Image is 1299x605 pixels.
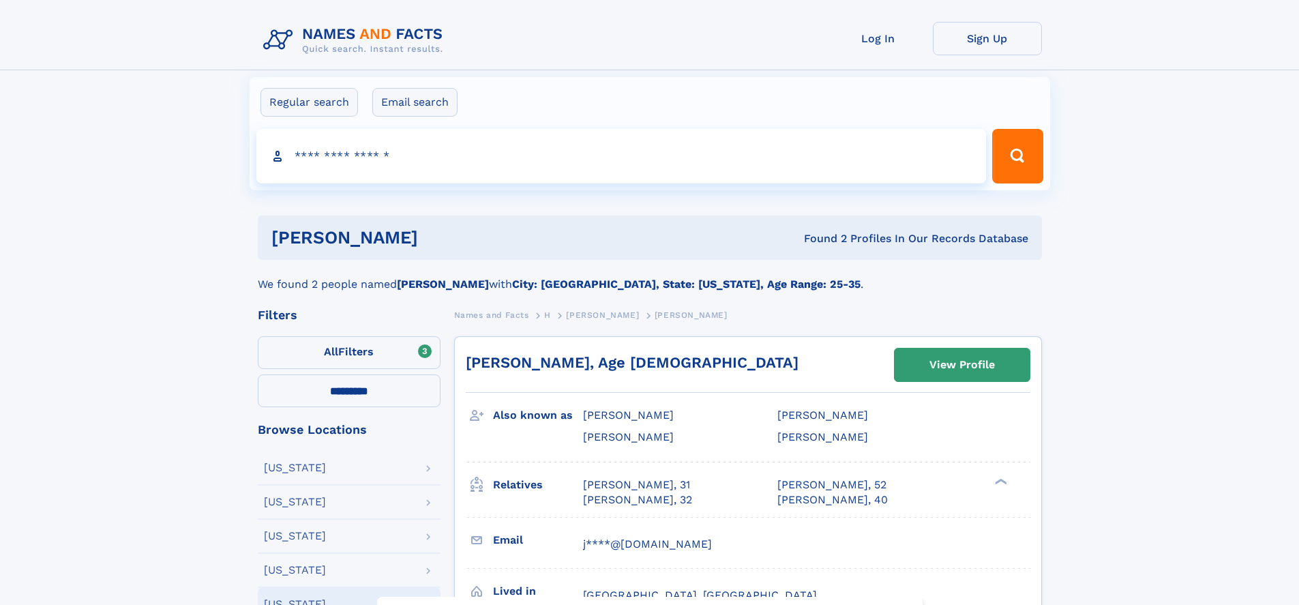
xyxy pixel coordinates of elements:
a: [PERSON_NAME] [566,306,639,323]
span: [PERSON_NAME] [655,310,728,320]
input: search input [256,129,987,183]
a: Log In [824,22,933,55]
span: All [324,345,338,358]
a: [PERSON_NAME], 32 [583,492,692,507]
button: Search Button [992,129,1043,183]
h1: [PERSON_NAME] [271,229,611,246]
a: View Profile [895,349,1030,381]
div: [US_STATE] [264,497,326,507]
span: [GEOGRAPHIC_DATA], [GEOGRAPHIC_DATA] [583,589,817,602]
img: Logo Names and Facts [258,22,454,59]
h3: Relatives [493,473,583,497]
b: [PERSON_NAME] [397,278,489,291]
a: Names and Facts [454,306,529,323]
div: [US_STATE] [264,531,326,542]
a: H [544,306,551,323]
span: [PERSON_NAME] [583,409,674,422]
div: Filters [258,309,441,321]
div: Browse Locations [258,424,441,436]
span: H [544,310,551,320]
label: Email search [372,88,458,117]
h3: Also known as [493,404,583,427]
a: [PERSON_NAME], 40 [777,492,888,507]
a: [PERSON_NAME], Age [DEMOGRAPHIC_DATA] [466,354,798,371]
h3: Email [493,529,583,552]
a: Sign Up [933,22,1042,55]
b: City: [GEOGRAPHIC_DATA], State: [US_STATE], Age Range: 25-35 [512,278,861,291]
label: Regular search [260,88,358,117]
div: [US_STATE] [264,565,326,576]
div: Found 2 Profiles In Our Records Database [611,231,1028,246]
span: [PERSON_NAME] [566,310,639,320]
span: [PERSON_NAME] [777,430,868,443]
span: [PERSON_NAME] [583,430,674,443]
div: ❯ [991,477,1008,486]
label: Filters [258,336,441,369]
a: [PERSON_NAME], 31 [583,477,690,492]
div: [US_STATE] [264,462,326,473]
a: [PERSON_NAME], 52 [777,477,886,492]
div: We found 2 people named with . [258,260,1042,293]
div: View Profile [929,349,995,381]
span: [PERSON_NAME] [777,409,868,422]
h3: Lived in [493,580,583,603]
